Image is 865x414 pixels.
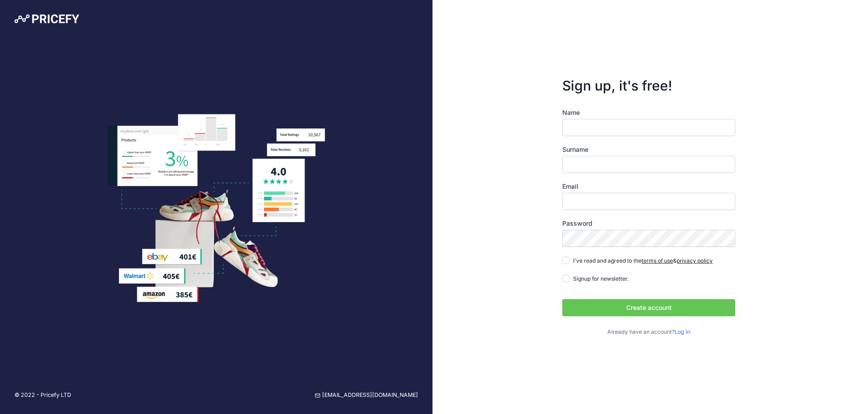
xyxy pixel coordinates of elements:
a: terms of use [642,257,673,264]
label: Surname [562,145,735,154]
span: I've read and agreed to the & [573,257,713,264]
label: Email [562,182,735,191]
p: Already have an account? [562,328,735,337]
a: Log in [674,328,690,335]
p: © 2022 - Pricefy LTD [14,391,71,400]
a: [EMAIL_ADDRESS][DOMAIN_NAME] [315,391,418,400]
span: Signup for newsletter. [573,275,628,282]
button: Create account [562,299,735,316]
label: Name [562,108,735,117]
label: Password [562,219,735,228]
img: Pricefy [14,14,79,23]
h3: Sign up, it's free! [562,77,735,94]
a: privacy policy [677,257,713,264]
